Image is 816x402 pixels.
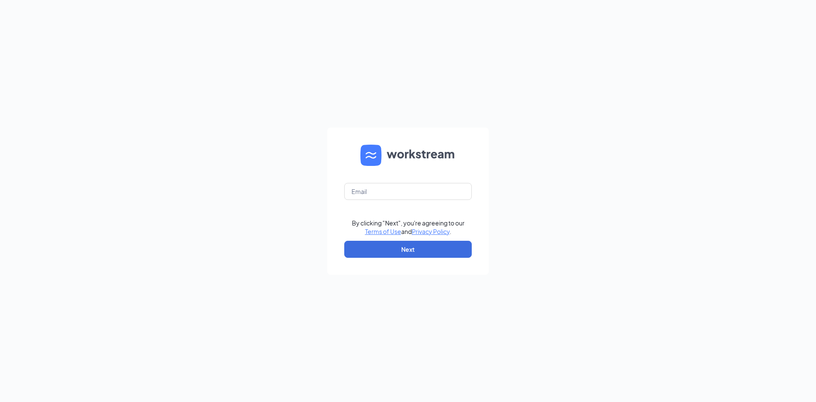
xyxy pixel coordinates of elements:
button: Next [344,241,472,258]
a: Terms of Use [365,228,401,235]
input: Email [344,183,472,200]
div: By clicking "Next", you're agreeing to our and . [352,219,465,236]
a: Privacy Policy [412,228,450,235]
img: WS logo and Workstream text [360,145,456,166]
